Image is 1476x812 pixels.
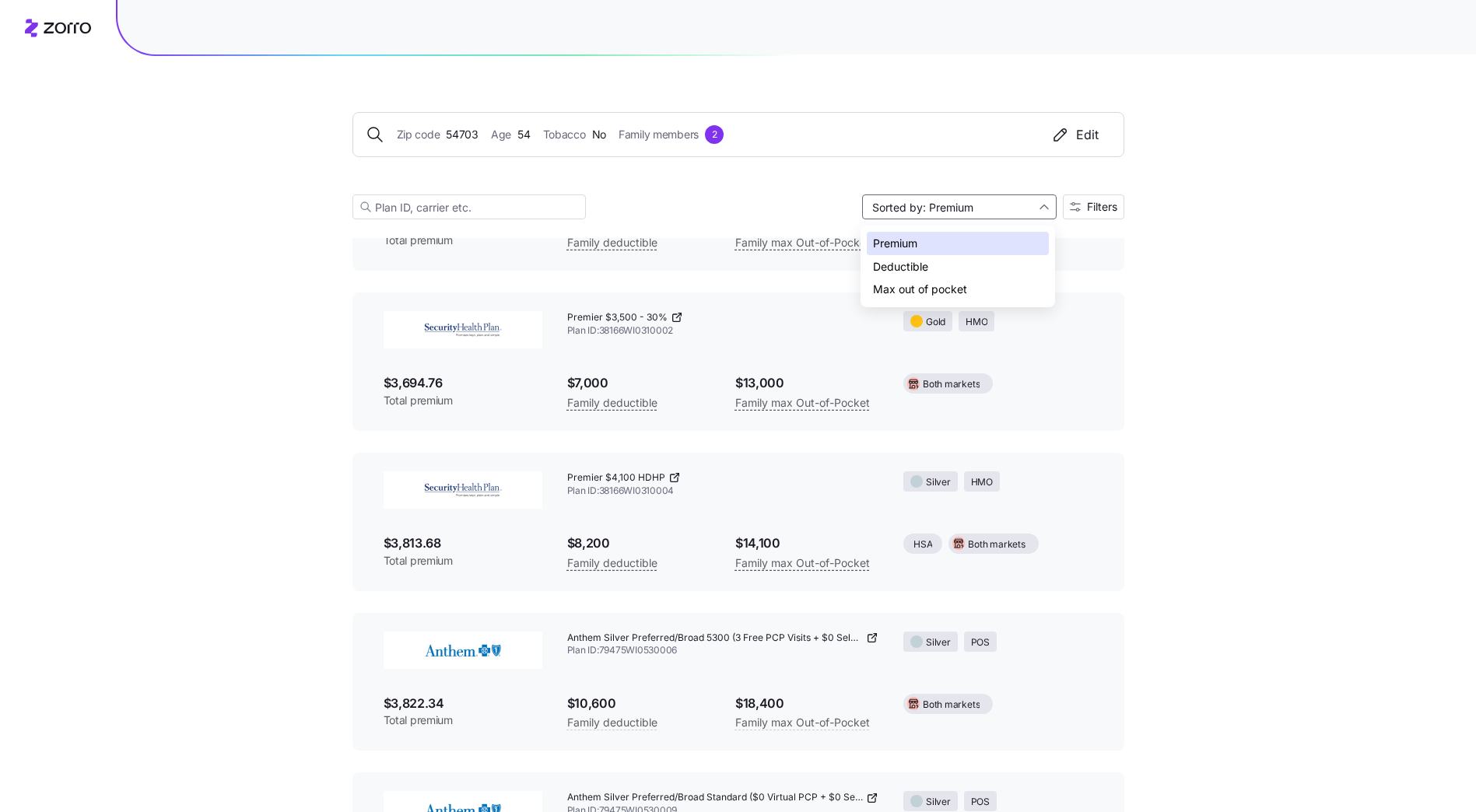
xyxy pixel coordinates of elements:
img: Security Health Plan [384,471,542,509]
span: Plan ID: 79475WI0530006 [567,644,879,657]
span: Both markets [923,698,980,712]
span: $10,600 [567,694,710,713]
input: Sort by [862,194,1057,219]
span: Silver [926,635,951,650]
span: HSA [913,537,932,552]
span: Family deductible [567,554,657,572]
span: Both markets [923,377,980,392]
span: $3,822.34 [384,694,542,713]
span: Family deductible [567,394,657,412]
span: $3,694.76 [384,373,542,393]
span: Filters [1087,201,1117,212]
span: Family max Out-of-Pocket [735,233,870,252]
div: 2 [705,125,724,144]
div: Edit [1051,125,1099,144]
img: Anthem [384,632,542,669]
input: Plan ID, carrier etc. [352,194,586,219]
button: Edit [1039,125,1111,144]
div: Premium [867,232,1049,255]
span: Total premium [384,553,542,569]
span: HMO [966,315,987,330]
span: Family max Out-of-Pocket [735,394,870,412]
span: Family max Out-of-Pocket [735,713,870,732]
span: Silver [926,795,951,810]
span: Total premium [384,233,542,248]
span: $8,200 [567,534,710,553]
span: Family members [619,126,699,143]
span: $7,000 [567,373,710,393]
span: Age [491,126,511,143]
span: Gold [926,315,945,330]
span: Tobacco [543,126,586,143]
span: $18,400 [735,694,878,713]
span: $13,000 [735,373,878,393]
span: Plan ID: 38166WI0310004 [567,485,879,498]
span: $14,100 [735,534,878,553]
span: Plan ID: 38166WI0310002 [567,324,879,338]
span: POS [971,635,990,650]
div: Deductible [867,255,1049,278]
span: Anthem Silver Preferred/Broad 5300 (3 Free PCP Visits + $0 Select Drugs + Incentives) [567,632,864,645]
span: HMO [971,475,993,490]
span: Total premium [384,393,542,408]
span: No [592,126,606,143]
span: 54703 [446,126,479,143]
span: $3,813.68 [384,534,542,553]
span: Family max Out-of-Pocket [735,554,870,572]
span: 54 [517,126,530,143]
span: POS [971,795,990,810]
img: Security Health Plan [384,311,542,348]
span: Both markets [968,537,1025,552]
span: Premier $3,500 - 30% [567,311,668,324]
span: Zip code [397,126,440,143]
button: Filters [1063,194,1124,219]
span: Family deductible [567,713,657,732]
div: Max out of pocket [867,278,1049,301]
span: Premier $4,100 HDHP [567,471,665,485]
span: Total premium [384,712,542,728]
span: Family deductible [567,233,657,252]
span: Anthem Silver Preferred/Broad Standard ($0 Virtual PCP + $0 Select Drugs + Incentives) [567,791,864,804]
span: Silver [926,475,951,490]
